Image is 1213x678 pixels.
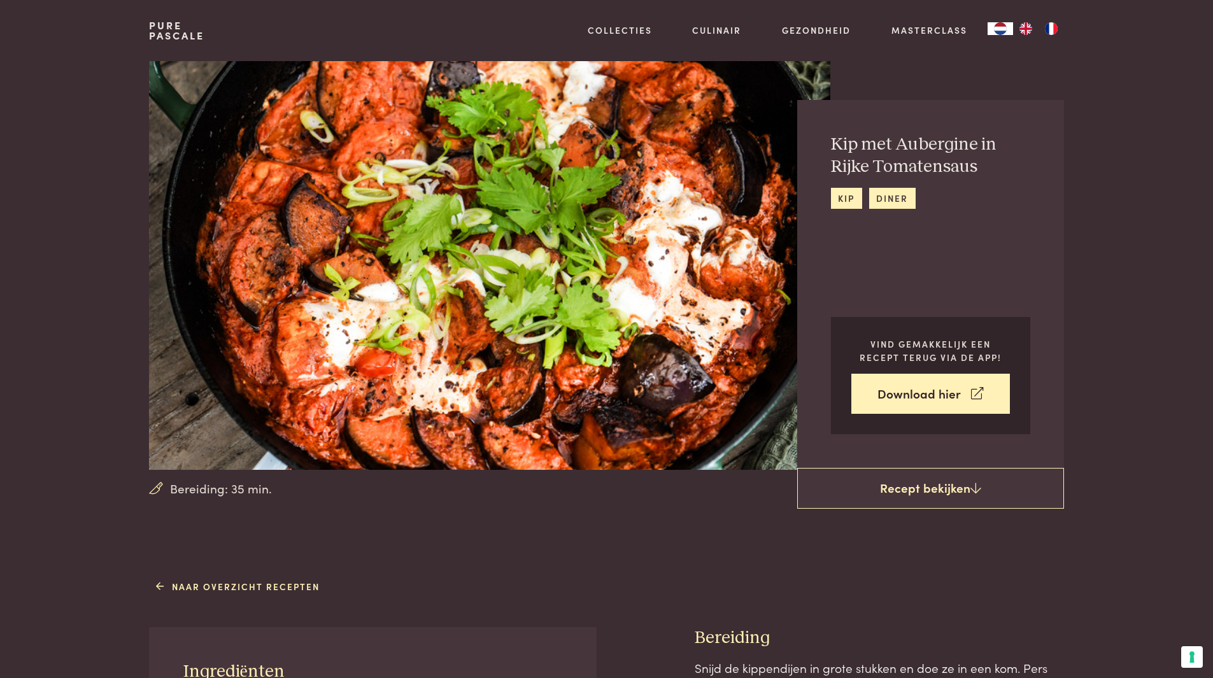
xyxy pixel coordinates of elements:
[149,61,830,470] img: Kip met Aubergine in Rijke Tomatensaus
[1013,22,1039,35] a: EN
[149,20,204,41] a: PurePascale
[831,134,1030,178] h2: Kip met Aubergine in Rijke Tomatensaus
[797,468,1064,509] a: Recept bekijken
[851,337,1010,364] p: Vind gemakkelijk een recept terug via de app!
[1013,22,1064,35] ul: Language list
[988,22,1064,35] aside: Language selected: Nederlands
[851,374,1010,414] a: Download hier
[1039,22,1064,35] a: FR
[695,627,1064,649] h3: Bereiding
[891,24,967,37] a: Masterclass
[782,24,851,37] a: Gezondheid
[831,188,862,209] a: kip
[988,22,1013,35] div: Language
[869,188,916,209] a: diner
[170,479,272,498] span: Bereiding: 35 min.
[988,22,1013,35] a: NL
[156,580,320,593] a: Naar overzicht recepten
[588,24,652,37] a: Collecties
[692,24,741,37] a: Culinair
[1181,646,1203,668] button: Uw voorkeuren voor toestemming voor trackingtechnologieën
